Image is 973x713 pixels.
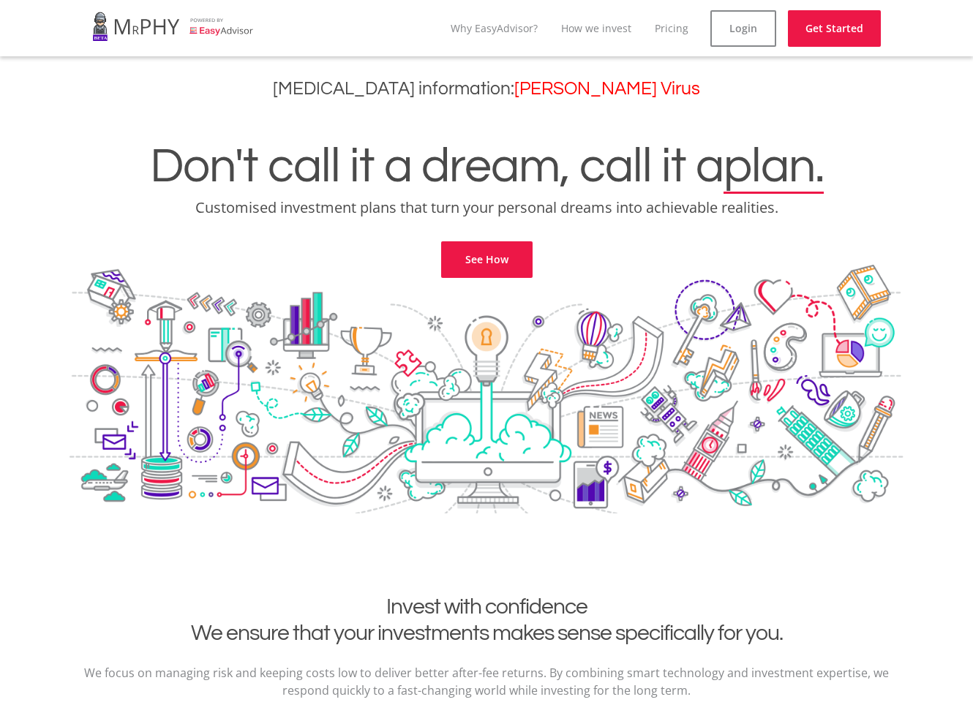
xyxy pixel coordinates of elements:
[80,594,893,646] h2: Invest with confidence We ensure that your investments makes sense specifically for you.
[788,10,881,47] a: Get Started
[80,664,893,699] p: We focus on managing risk and keeping costs low to deliver better after-fee returns. By combining...
[11,78,962,99] h3: [MEDICAL_DATA] information:
[514,80,700,98] a: [PERSON_NAME] Virus
[441,241,533,278] a: See How
[710,10,776,47] a: Login
[655,21,688,35] a: Pricing
[451,21,538,35] a: Why EasyAdvisor?
[561,21,631,35] a: How we invest
[724,142,824,192] span: plan.
[11,197,962,218] p: Customised investment plans that turn your personal dreams into achievable realities.
[11,142,962,192] h1: Don't call it a dream, call it a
